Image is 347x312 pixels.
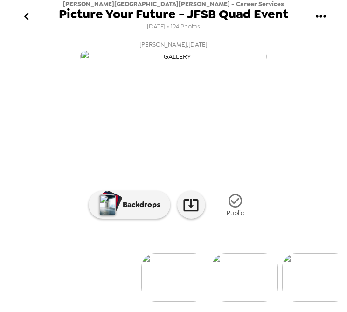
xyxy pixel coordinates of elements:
[212,253,278,302] img: gallery
[59,8,288,21] span: Picture Your Future - JFSB Quad Event
[80,50,267,63] img: gallery
[141,253,207,302] img: gallery
[147,21,200,33] span: [DATE] • 194 Photos
[89,191,170,219] button: Backdrops
[118,199,160,210] p: Backdrops
[139,39,208,50] span: [PERSON_NAME] , [DATE]
[227,209,244,217] span: Public
[305,1,336,32] button: gallery menu
[212,187,259,222] button: Public
[11,1,42,32] button: go back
